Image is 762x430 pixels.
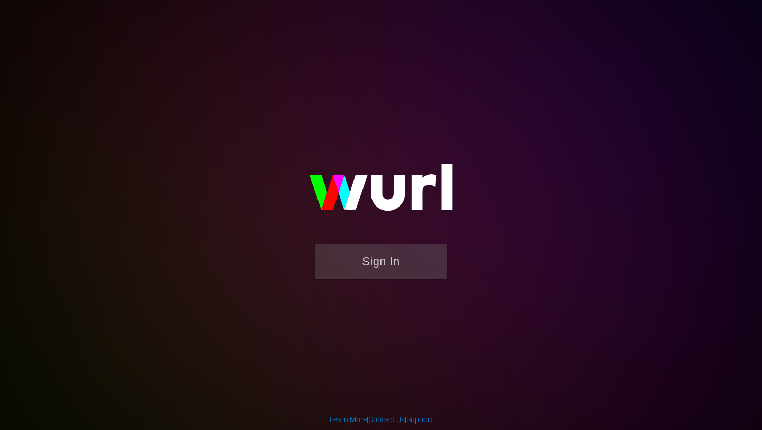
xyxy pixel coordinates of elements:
[368,415,405,424] a: Contact Us
[330,414,433,425] div: | |
[315,244,447,279] button: Sign In
[275,141,487,244] img: wurl-logo-on-black-223613ac3d8ba8fe6dc639794a292ebdb59501304c7dfd60c99c58986ef67473.svg
[330,415,367,424] a: Learn More
[406,415,433,424] a: Support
